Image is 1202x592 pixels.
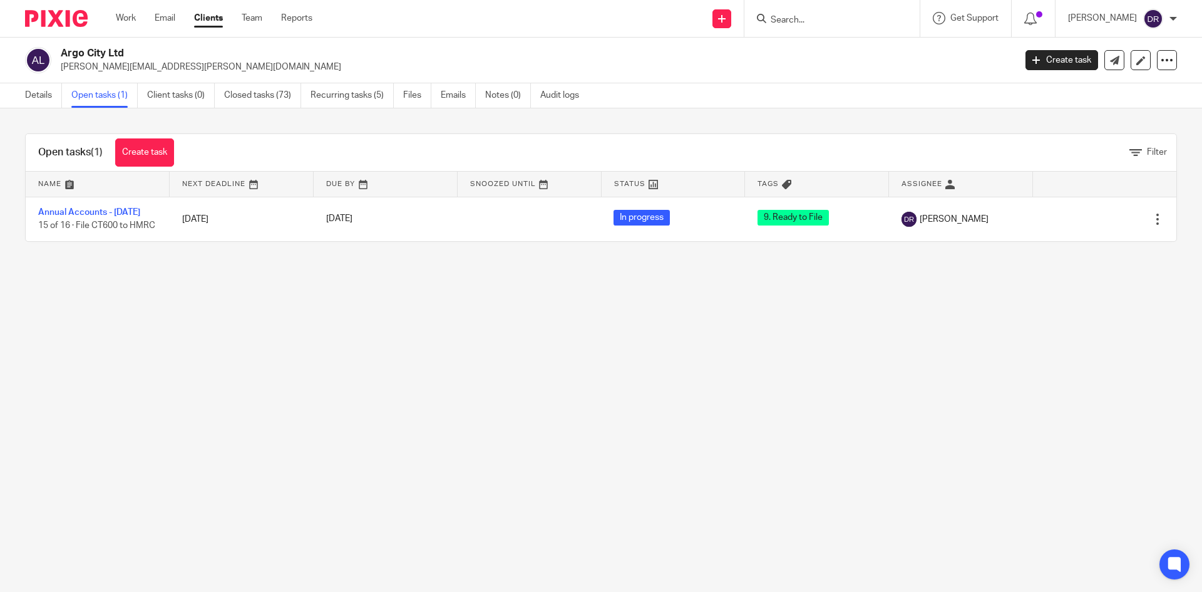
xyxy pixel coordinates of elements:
[170,197,314,241] td: [DATE]
[902,212,917,227] img: svg%3E
[194,12,223,24] a: Clients
[758,210,829,226] span: 9. Ready to File
[242,12,262,24] a: Team
[1147,148,1167,157] span: Filter
[116,12,136,24] a: Work
[71,83,138,108] a: Open tasks (1)
[1068,12,1137,24] p: [PERSON_NAME]
[1025,50,1098,70] a: Create task
[540,83,588,108] a: Audit logs
[311,83,394,108] a: Recurring tasks (5)
[326,215,352,224] span: [DATE]
[25,47,51,73] img: svg%3E
[61,47,818,60] h2: Argo City Ltd
[38,208,140,217] a: Annual Accounts - [DATE]
[950,14,999,23] span: Get Support
[614,210,670,226] span: In progress
[38,221,155,230] span: 15 of 16 · File CT600 to HMRC
[25,10,88,27] img: Pixie
[470,180,536,187] span: Snoozed Until
[281,12,312,24] a: Reports
[403,83,431,108] a: Files
[115,138,174,167] a: Create task
[920,213,989,226] span: [PERSON_NAME]
[1143,9,1163,29] img: svg%3E
[91,147,103,157] span: (1)
[614,180,645,187] span: Status
[147,83,215,108] a: Client tasks (0)
[485,83,531,108] a: Notes (0)
[441,83,476,108] a: Emails
[38,146,103,159] h1: Open tasks
[61,61,1007,73] p: [PERSON_NAME][EMAIL_ADDRESS][PERSON_NAME][DOMAIN_NAME]
[155,12,175,24] a: Email
[769,15,882,26] input: Search
[224,83,301,108] a: Closed tasks (73)
[25,83,62,108] a: Details
[758,180,779,187] span: Tags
